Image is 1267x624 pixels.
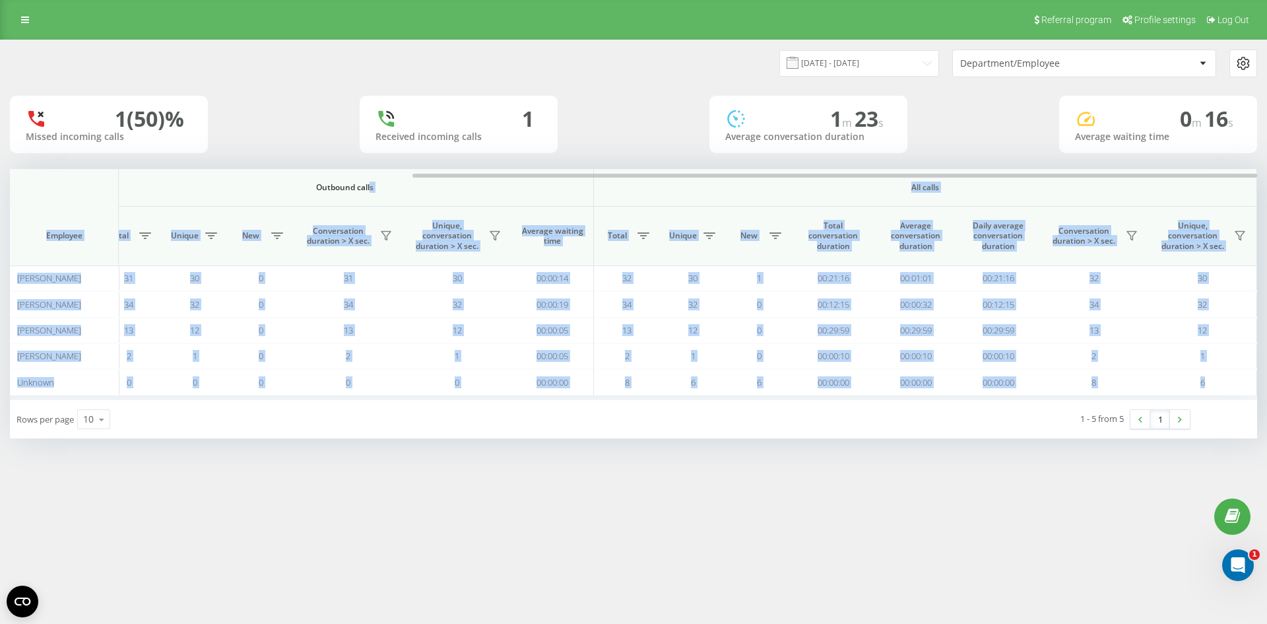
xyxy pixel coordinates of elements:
[1089,272,1099,284] span: 32
[732,230,765,241] span: New
[625,376,630,388] span: 8
[346,376,350,388] span: 0
[124,324,133,336] span: 13
[115,106,184,131] div: 1 (50)%
[1198,298,1207,310] span: 32
[259,298,263,310] span: 0
[1222,549,1254,581] iframe: Intercom live chat
[409,221,485,252] span: Unique, conversation duration > Х sec.
[511,369,594,395] td: 00:00:00
[127,182,563,193] span: Outbound calls
[792,291,874,317] td: 00:12:15
[124,298,133,310] span: 34
[960,58,1118,69] div: Department/Employee
[757,324,762,336] span: 0
[601,230,633,241] span: Total
[622,298,632,310] span: 34
[1200,350,1205,362] span: 1
[190,324,199,336] span: 12
[83,413,94,426] div: 10
[802,221,864,252] span: Total conversation duration
[17,376,54,388] span: Unknown
[375,131,542,143] div: Received incoming calls
[1198,272,1207,284] span: 30
[344,298,353,310] span: 34
[792,265,874,291] td: 00:21:16
[1089,298,1099,310] span: 34
[792,343,874,369] td: 00:00:10
[190,272,199,284] span: 30
[1155,221,1230,252] span: Unique, conversation duration > Х sec.
[1218,15,1249,25] span: Log Out
[1198,324,1207,336] span: 12
[1150,410,1170,429] a: 1
[259,272,263,284] span: 0
[792,369,874,395] td: 00:00:00
[1228,116,1233,130] span: s
[1080,412,1124,425] div: 1 - 5 from 5
[344,272,353,284] span: 31
[193,376,197,388] span: 0
[344,324,353,336] span: 13
[127,376,131,388] span: 0
[511,318,594,343] td: 00:00:05
[521,226,583,246] span: Average waiting time
[17,350,81,362] span: [PERSON_NAME]
[453,298,462,310] span: 32
[234,230,267,241] span: New
[757,272,762,284] span: 1
[884,221,947,252] span: Average conversation duration
[874,291,957,317] td: 00:00:32
[1089,324,1099,336] span: 13
[757,376,762,388] span: 6
[346,350,350,362] span: 2
[259,350,263,362] span: 0
[691,350,696,362] span: 1
[455,376,459,388] span: 0
[957,343,1039,369] td: 00:00:10
[625,350,630,362] span: 2
[757,350,762,362] span: 0
[1249,549,1260,560] span: 1
[957,291,1039,317] td: 00:12:15
[259,324,263,336] span: 0
[622,324,632,336] span: 13
[957,369,1039,395] td: 00:00:00
[124,272,133,284] span: 31
[1091,350,1096,362] span: 2
[7,586,38,617] button: Open CMP widget
[874,265,957,291] td: 00:01:01
[1204,104,1233,133] span: 16
[1075,131,1241,143] div: Average waiting time
[453,272,462,284] span: 30
[830,104,855,133] span: 1
[17,298,81,310] span: [PERSON_NAME]
[874,318,957,343] td: 00:29:59
[190,298,199,310] span: 32
[511,291,594,317] td: 00:00:19
[878,116,884,130] span: s
[168,230,201,241] span: Unique
[957,318,1039,343] td: 00:29:59
[511,265,594,291] td: 00:00:14
[688,272,698,284] span: 30
[453,324,462,336] span: 12
[522,106,534,131] div: 1
[957,265,1039,291] td: 00:21:16
[102,230,135,241] span: Total
[725,131,892,143] div: Average conversation duration
[666,230,699,241] span: Unique
[17,272,81,284] span: [PERSON_NAME]
[622,272,632,284] span: 32
[691,376,696,388] span: 6
[633,182,1218,193] span: All calls
[26,131,192,143] div: Missed incoming calls
[688,324,698,336] span: 12
[511,343,594,369] td: 00:00:05
[792,318,874,343] td: 00:29:59
[1180,104,1204,133] span: 0
[1192,116,1204,130] span: m
[855,104,884,133] span: 23
[17,324,81,336] span: [PERSON_NAME]
[455,350,459,362] span: 1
